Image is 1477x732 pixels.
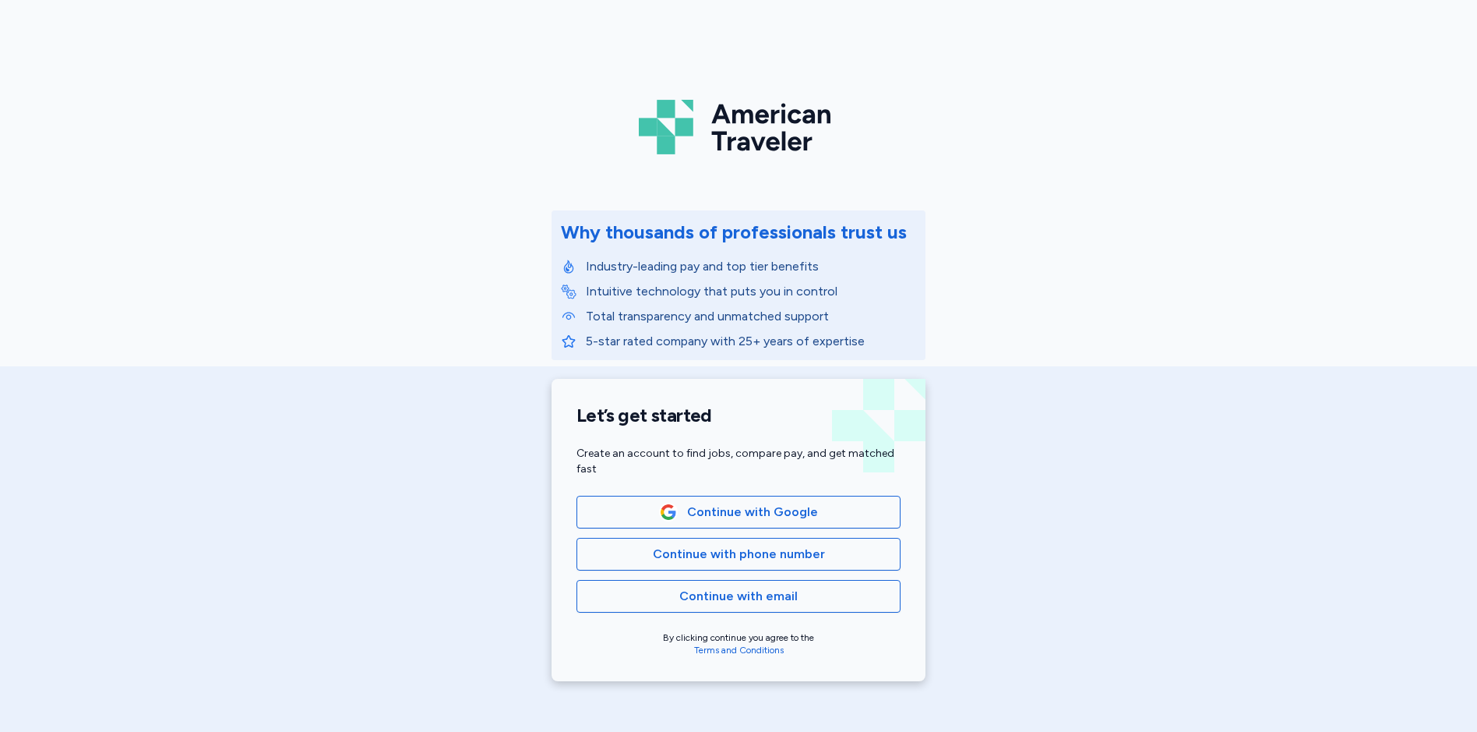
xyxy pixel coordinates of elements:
[660,504,677,521] img: Google Logo
[586,282,916,301] p: Intuitive technology that puts you in control
[586,332,916,351] p: 5-star rated company with 25+ years of expertise
[653,545,825,564] span: Continue with phone number
[586,307,916,326] p: Total transparency and unmatched support
[687,503,818,522] span: Continue with Google
[576,538,901,571] button: Continue with phone number
[576,580,901,613] button: Continue with email
[679,587,798,606] span: Continue with email
[576,446,901,477] div: Create an account to find jobs, compare pay, and get matched fast
[576,404,901,427] h1: Let’s get started
[694,645,784,656] a: Terms and Conditions
[639,94,838,161] img: Logo
[586,257,916,276] p: Industry-leading pay and top tier benefits
[576,631,901,656] div: By clicking continue you agree to the
[561,220,907,245] div: Why thousands of professionals trust us
[576,496,901,529] button: Google LogoContinue with Google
